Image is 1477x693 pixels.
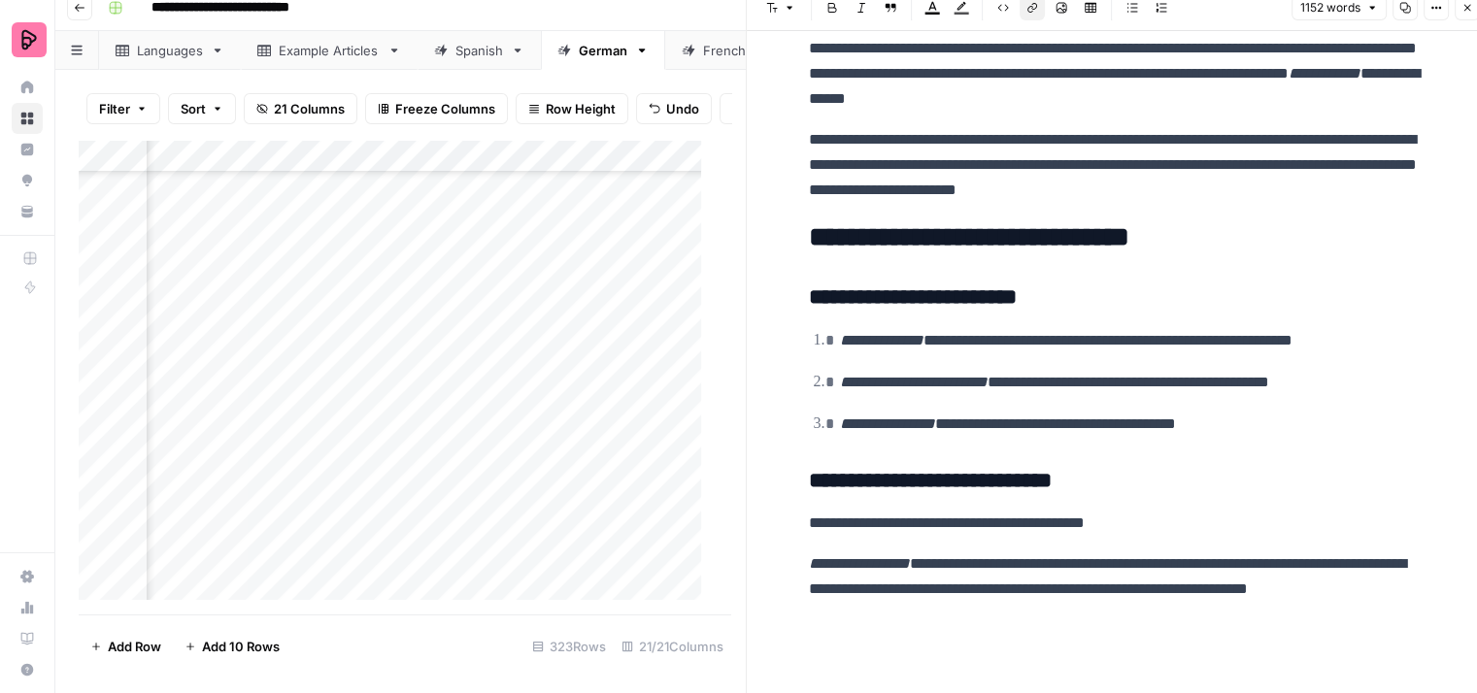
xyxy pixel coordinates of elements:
[12,72,43,103] a: Home
[12,561,43,592] a: Settings
[108,637,161,656] span: Add Row
[666,99,699,118] span: Undo
[99,99,130,118] span: Filter
[202,637,280,656] span: Add 10 Rows
[418,31,541,70] a: Spanish
[12,134,43,165] a: Insights
[168,93,236,124] button: Sort
[86,93,160,124] button: Filter
[79,631,173,662] button: Add Row
[579,41,627,60] div: German
[12,623,43,654] a: Learning Hub
[365,93,508,124] button: Freeze Columns
[173,631,291,662] button: Add 10 Rows
[12,165,43,196] a: Opportunities
[541,31,665,70] a: German
[703,41,747,60] div: French
[546,99,616,118] span: Row Height
[244,93,357,124] button: 21 Columns
[614,631,731,662] div: 21/21 Columns
[12,196,43,227] a: Your Data
[241,31,418,70] a: Example Articles
[636,93,712,124] button: Undo
[524,631,614,662] div: 323 Rows
[665,31,785,70] a: French
[455,41,503,60] div: Spanish
[12,592,43,623] a: Usage
[181,99,206,118] span: Sort
[12,16,43,64] button: Workspace: Preply
[137,41,203,60] div: Languages
[99,31,241,70] a: Languages
[12,22,47,57] img: Preply Logo
[516,93,628,124] button: Row Height
[12,103,43,134] a: Browse
[395,99,495,118] span: Freeze Columns
[279,41,380,60] div: Example Articles
[12,654,43,685] button: Help + Support
[274,99,345,118] span: 21 Columns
